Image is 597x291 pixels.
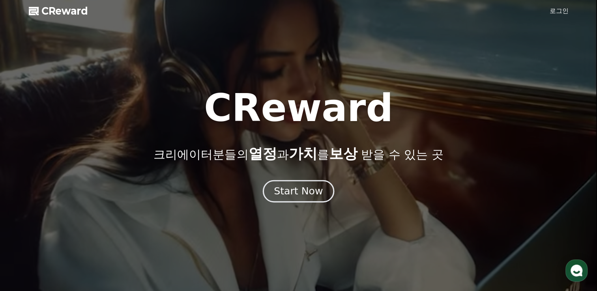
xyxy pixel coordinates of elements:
a: 설정 [102,226,152,245]
button: Start Now [263,180,334,203]
a: 홈 [2,226,52,245]
p: 크리에이터분들의 과 를 받을 수 있는 곳 [153,146,443,162]
a: Start Now [264,188,333,196]
span: CReward [41,5,88,17]
span: 설정 [122,237,131,244]
span: 보상 [329,145,357,162]
div: Start Now [274,185,323,198]
span: 홈 [25,237,30,244]
a: 대화 [52,226,102,245]
a: CReward [29,5,88,17]
span: 대화 [72,238,82,244]
h1: CReward [204,89,393,127]
span: 가치 [288,145,317,162]
span: 열정 [248,145,277,162]
a: 로그인 [550,6,569,16]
